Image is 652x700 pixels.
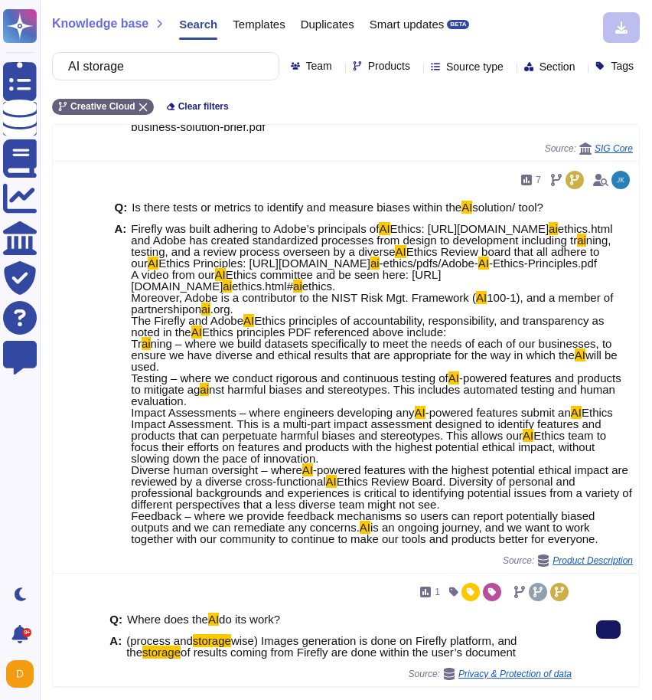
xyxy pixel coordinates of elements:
[611,61,634,71] span: Tags
[536,175,541,185] span: 7
[395,245,406,258] mark: AI
[549,222,558,235] mark: ai
[131,429,606,476] span: Ethics team to focus their efforts on features and products with the highest potential ethical im...
[131,371,621,396] span: -powered features and products to mitigate ag
[223,280,232,293] mark: ai
[243,314,254,327] mark: AI
[114,223,126,545] b: A:
[215,268,226,281] mark: AI
[233,18,285,30] span: Templates
[446,61,504,72] span: Source type
[131,222,612,247] span: ethics.html and Adobe has created standardized processes from design to development including tr
[326,475,337,488] mark: AI
[131,314,604,339] span: Ethics principles of accountability, responsibility, and transparency as noted in the
[148,257,158,270] mark: AI
[181,646,516,659] span: of results coming from Firefly are done within the user’s document
[409,668,572,680] span: Source:
[109,613,122,625] b: Q:
[503,554,633,567] span: Source:
[200,383,209,396] mark: ai
[448,371,459,384] mark: AI
[131,222,379,235] span: Firefly was built adhering to Adobe’s principals of
[131,475,632,534] span: Ethics Review Board. Diversity of personal and professional backgrounds and experiences is critic...
[70,102,135,111] span: Creative Cloud
[611,171,630,189] img: user
[306,61,332,71] span: Team
[3,657,44,691] button: user
[193,634,231,647] mark: storage
[131,303,243,327] span: .org. The Firefly and Adobe
[476,291,487,304] mark: AI
[131,521,598,545] span: is an ongoing journey, and we want to work together with our community to continue to make our to...
[191,325,202,339] mark: AI
[219,613,280,626] span: do its work?
[523,429,533,442] mark: AI
[540,61,575,72] span: Section
[114,201,127,213] b: Q:
[447,20,469,29] div: BETA
[370,18,445,30] span: Smart updates
[132,201,461,214] span: Is there tests or metrics to identify and measure biases within the
[131,280,476,304] span: ethics. Moreover, Adobe is a contributor to the NIST Risk Mgt. Framework (
[368,61,410,71] span: Products
[178,102,229,111] span: Clear filters
[60,53,263,80] input: Search a question or template...
[553,556,633,565] span: Product Description
[478,257,489,270] mark: AI
[201,303,210,316] mark: ai
[380,257,478,270] span: -ethics/pdfs/Adobe-
[142,646,181,659] mark: storage
[595,144,633,153] span: SIG Core
[302,463,313,476] mark: AI
[6,660,34,688] img: user
[179,18,217,30] span: Search
[458,669,572,679] span: Privacy & Protection of data
[232,280,293,293] span: ethics.html#
[109,635,122,658] b: A:
[545,142,633,155] span: Source:
[126,634,517,659] span: wise) Images generation is done on Firefly platform, and the
[131,234,611,258] span: ning, testing, and a review process overseen by a diverse
[293,280,302,293] mark: ai
[126,634,193,647] span: (process and
[370,257,380,270] mark: ai
[142,337,151,350] mark: ai
[415,406,425,419] mark: AI
[575,348,585,361] mark: AI
[131,383,615,419] span: nst harmful biases and stereotypes. This includes automated testing and human evaluation. Impact ...
[435,587,440,597] span: 1
[131,291,613,316] span: 100-1), and a member of partnershipon
[301,18,354,30] span: Duplicates
[379,222,390,235] mark: AI
[131,268,441,293] span: Ethics committee and be seen here: [URL][DOMAIN_NAME]
[131,245,599,270] span: Ethics Review board that all adhere to our
[425,406,571,419] span: -powered features submit an
[52,18,148,30] span: Knowledge base
[131,406,613,442] span: Ethics Impact Assessment. This is a multi-part impact assessment designed to identify features an...
[158,257,370,270] span: Ethics Principles: [URL][DOMAIN_NAME]
[22,628,31,637] div: 9+
[127,613,208,626] span: Where does the
[131,337,611,361] span: ning – where we build datasets specifically to meet the needs of each of our businesses, to ensur...
[390,222,549,235] span: Ethics: [URL][DOMAIN_NAME]
[131,463,628,488] span: -powered features with the highest potential ethical impact are reviewed by a diverse cross-funct...
[472,201,543,214] span: solution/ tool?
[131,257,597,281] span: -Ethics-Principles.pdf A video from our
[461,201,472,214] mark: AI
[360,521,370,534] mark: AI
[577,234,586,247] mark: ai
[208,613,219,626] mark: AI
[131,325,446,350] span: Ethics principles PDF referenced above include: Tr
[571,406,582,419] mark: AI
[131,348,617,384] span: will be used. Testing – where we conduct rigorous and continuous testing of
